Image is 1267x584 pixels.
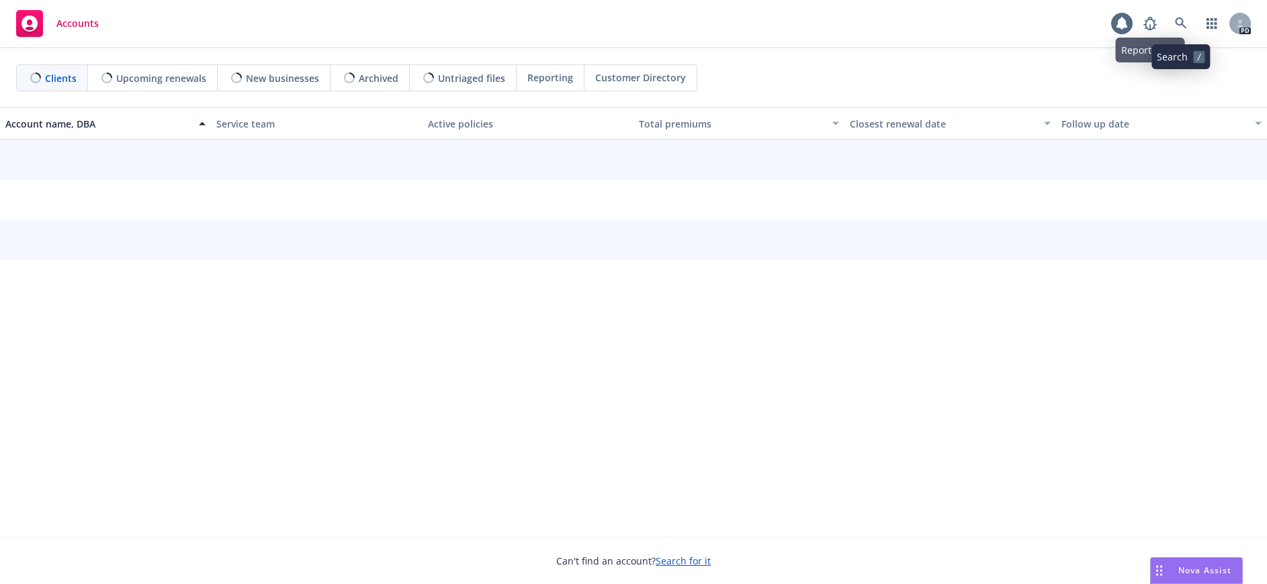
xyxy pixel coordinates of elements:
[556,554,711,568] span: Can't find an account?
[633,107,844,140] button: Total premiums
[428,117,628,131] div: Active policies
[216,117,417,131] div: Service team
[5,117,191,131] div: Account name, DBA
[656,554,711,567] a: Search for it
[639,117,824,131] div: Total premiums
[1061,117,1247,131] div: Follow up date
[1150,557,1243,584] button: Nova Assist
[11,5,104,42] a: Accounts
[211,107,422,140] button: Service team
[1168,10,1194,37] a: Search
[1137,10,1164,37] a: Report a Bug
[1056,107,1267,140] button: Follow up date
[116,71,206,85] span: Upcoming renewals
[850,117,1035,131] div: Closest renewal date
[246,71,319,85] span: New businesses
[359,71,398,85] span: Archived
[438,71,505,85] span: Untriaged files
[1151,558,1168,583] div: Drag to move
[595,70,686,85] span: Customer Directory
[1178,565,1231,576] span: Nova Assist
[423,107,633,140] button: Active policies
[527,70,573,85] span: Reporting
[56,18,99,29] span: Accounts
[45,71,77,85] span: Clients
[1198,10,1225,37] a: Switch app
[844,107,1055,140] button: Closest renewal date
